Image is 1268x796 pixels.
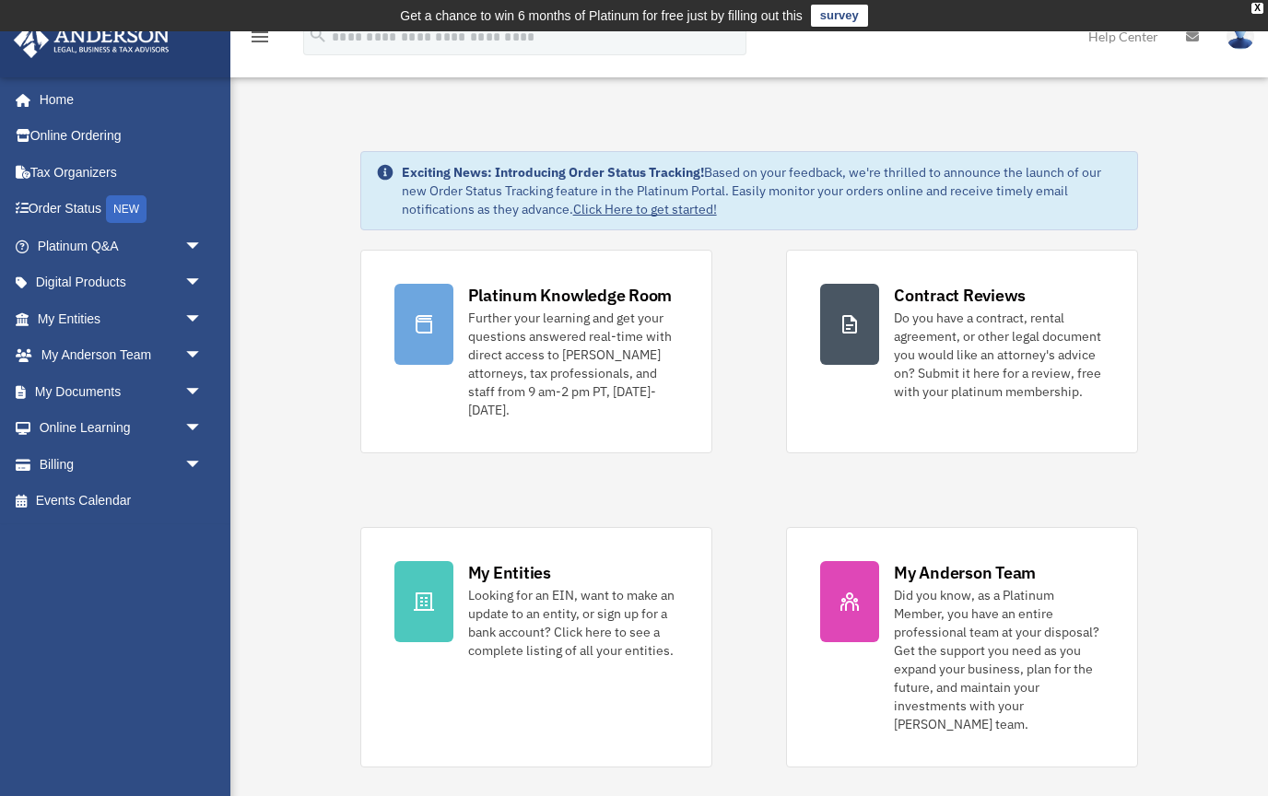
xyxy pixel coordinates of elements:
div: Contract Reviews [894,284,1026,307]
a: Order StatusNEW [13,191,230,228]
a: My Entitiesarrow_drop_down [13,300,230,337]
div: Based on your feedback, we're thrilled to announce the launch of our new Order Status Tracking fe... [402,163,1123,218]
div: Further your learning and get your questions answered real-time with direct access to [PERSON_NAM... [468,309,678,419]
a: Click Here to get started! [573,201,717,217]
a: Billingarrow_drop_down [13,446,230,483]
div: Get a chance to win 6 months of Platinum for free just by filling out this [400,5,803,27]
div: Looking for an EIN, want to make an update to an entity, or sign up for a bank account? Click her... [468,586,678,660]
span: arrow_drop_down [184,228,221,265]
div: My Entities [468,561,551,584]
i: menu [249,26,271,48]
img: User Pic [1227,23,1254,50]
a: My Anderson Teamarrow_drop_down [13,337,230,374]
a: Platinum Knowledge Room Further your learning and get your questions answered real-time with dire... [360,250,712,453]
a: Tax Organizers [13,154,230,191]
span: arrow_drop_down [184,264,221,302]
span: arrow_drop_down [184,337,221,375]
strong: Exciting News: Introducing Order Status Tracking! [402,164,704,181]
span: arrow_drop_down [184,300,221,338]
span: arrow_drop_down [184,446,221,484]
div: My Anderson Team [894,561,1036,584]
i: search [308,25,328,45]
div: Platinum Knowledge Room [468,284,673,307]
a: Online Ordering [13,118,230,155]
span: arrow_drop_down [184,410,221,448]
a: My Documentsarrow_drop_down [13,373,230,410]
a: Home [13,81,221,118]
a: Platinum Q&Aarrow_drop_down [13,228,230,264]
div: NEW [106,195,147,223]
a: Online Learningarrow_drop_down [13,410,230,447]
a: My Anderson Team Did you know, as a Platinum Member, you have an entire professional team at your... [786,527,1138,767]
a: My Entities Looking for an EIN, want to make an update to an entity, or sign up for a bank accoun... [360,527,712,767]
a: Events Calendar [13,483,230,520]
div: Did you know, as a Platinum Member, you have an entire professional team at your disposal? Get th... [894,586,1104,733]
div: Do you have a contract, rental agreement, or other legal document you would like an attorney's ad... [894,309,1104,401]
a: menu [249,32,271,48]
a: survey [811,5,868,27]
a: Digital Productsarrow_drop_down [13,264,230,301]
span: arrow_drop_down [184,373,221,411]
div: close [1251,3,1263,14]
a: Contract Reviews Do you have a contract, rental agreement, or other legal document you would like... [786,250,1138,453]
img: Anderson Advisors Platinum Portal [8,22,175,58]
